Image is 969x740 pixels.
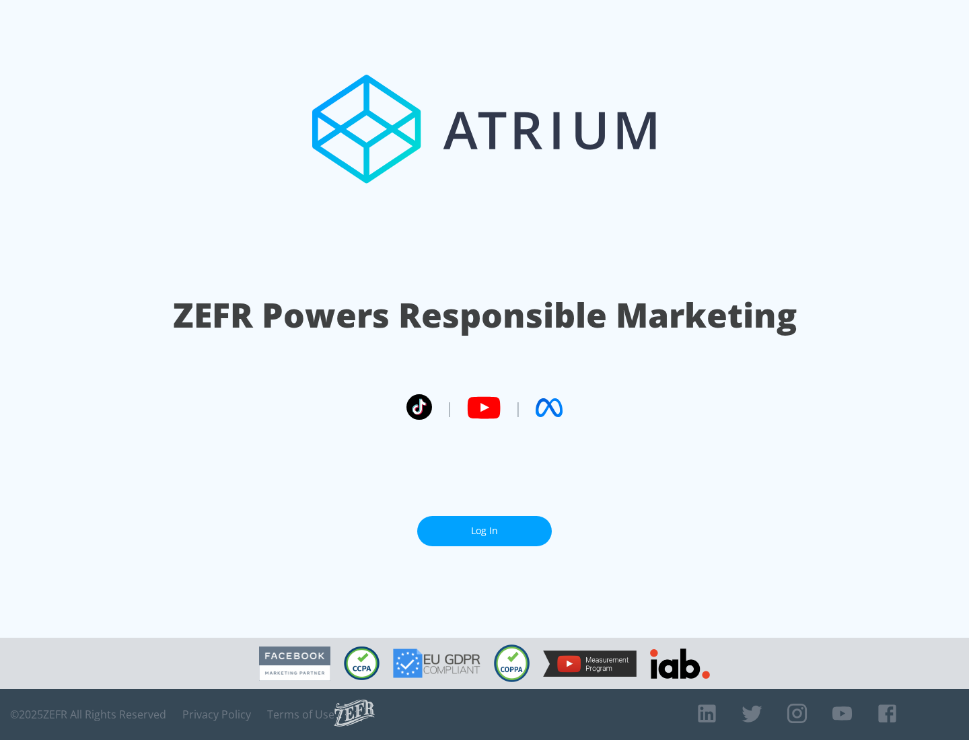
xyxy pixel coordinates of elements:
span: © 2025 ZEFR All Rights Reserved [10,708,166,721]
a: Privacy Policy [182,708,251,721]
img: GDPR Compliant [393,649,480,678]
img: COPPA Compliant [494,644,530,682]
span: | [445,398,454,418]
h1: ZEFR Powers Responsible Marketing [173,292,797,338]
img: IAB [650,649,710,679]
a: Log In [417,516,552,546]
img: YouTube Measurement Program [543,651,637,677]
img: Facebook Marketing Partner [259,646,330,681]
span: | [514,398,522,418]
img: CCPA Compliant [344,646,380,680]
a: Terms of Use [267,708,334,721]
